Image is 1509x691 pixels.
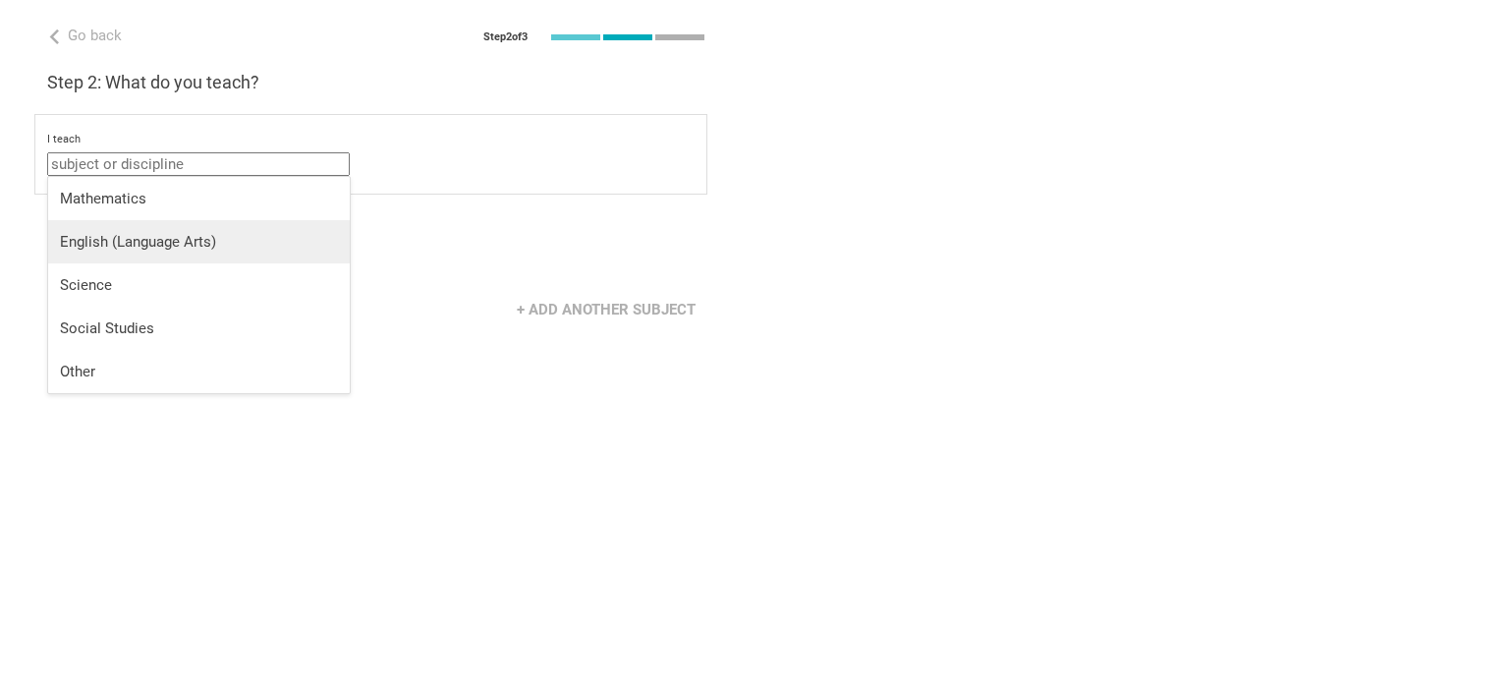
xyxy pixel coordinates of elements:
div: I teach [47,133,695,146]
span: Go back [68,27,122,44]
div: + Add another subject [505,291,707,328]
h3: Step 2: What do you teach? [47,71,707,94]
input: subject or discipline [47,152,350,176]
div: Step 2 of 3 [483,30,528,44]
